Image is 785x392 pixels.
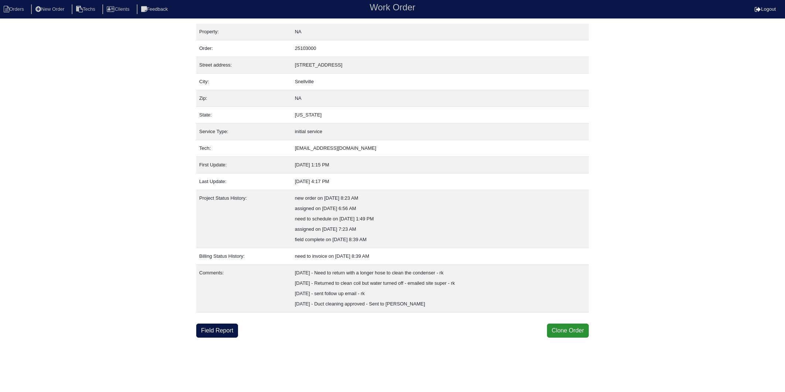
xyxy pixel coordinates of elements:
[196,190,292,248] td: Project Status History:
[196,57,292,74] td: Street address:
[292,74,589,90] td: Snellville
[292,40,589,57] td: 25103000
[196,265,292,312] td: Comments:
[102,6,135,12] a: Clients
[196,140,292,157] td: Tech:
[196,248,292,265] td: Billing Status History:
[295,214,586,224] div: need to schedule on [DATE] 1:49 PM
[292,24,589,40] td: NA
[72,6,101,12] a: Techs
[137,4,174,14] li: Feedback
[755,6,776,12] a: Logout
[196,40,292,57] td: Order:
[292,90,589,107] td: NA
[196,90,292,107] td: Zip:
[292,124,589,140] td: initial service
[295,251,586,261] div: need to invoice on [DATE] 8:39 AM
[196,324,238,338] a: Field Report
[292,57,589,74] td: [STREET_ADDRESS]
[196,173,292,190] td: Last Update:
[196,24,292,40] td: Property:
[295,203,586,214] div: assigned on [DATE] 6:56 AM
[292,265,589,312] td: [DATE] - Need to return with a longer hose to clean the condenser - rk [DATE] - Returned to clean...
[102,4,135,14] li: Clients
[31,6,70,12] a: New Order
[196,74,292,90] td: City:
[292,173,589,190] td: [DATE] 4:17 PM
[547,324,589,338] button: Clone Order
[295,193,586,203] div: new order on [DATE] 8:23 AM
[31,4,70,14] li: New Order
[292,140,589,157] td: [EMAIL_ADDRESS][DOMAIN_NAME]
[295,224,586,234] div: assigned on [DATE] 7:23 AM
[295,234,586,245] div: field complete on [DATE] 8:39 AM
[72,4,101,14] li: Techs
[196,107,292,124] td: State:
[292,157,589,173] td: [DATE] 1:15 PM
[196,124,292,140] td: Service Type:
[196,157,292,173] td: First Update:
[292,107,589,124] td: [US_STATE]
